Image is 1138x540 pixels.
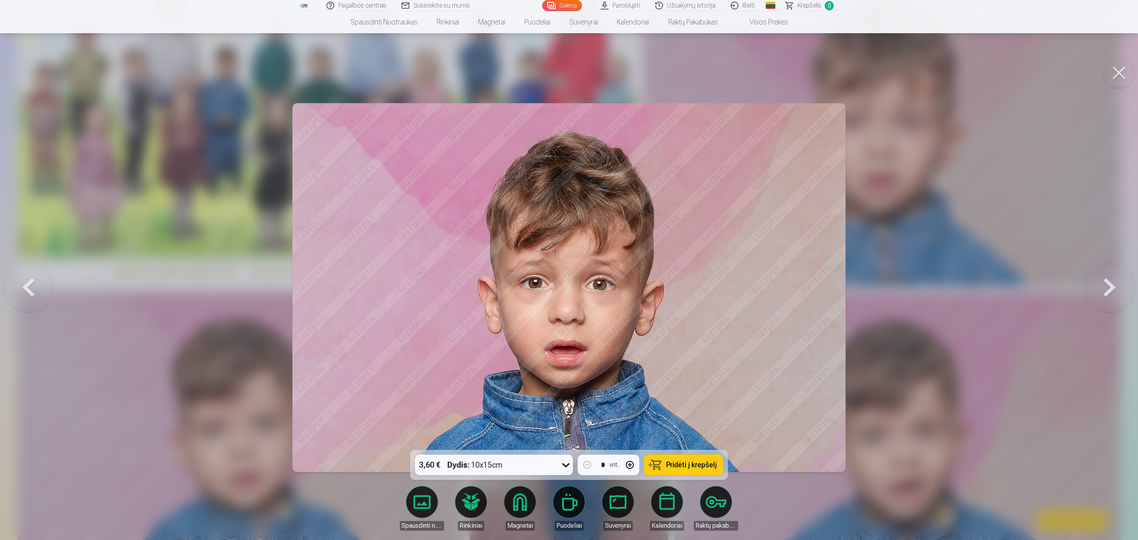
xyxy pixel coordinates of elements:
a: Puodeliai [547,486,591,531]
div: vnt. [609,460,619,470]
a: Suvenyrai [560,11,607,33]
div: Kalendoriai [650,521,684,531]
a: Rinkiniai [427,11,469,33]
img: /fa5 [300,3,308,8]
div: Magnetai [506,521,535,531]
div: Spausdinti nuotraukas [400,521,444,531]
div: 10x15cm [447,455,503,475]
div: Suvenyrai [603,521,633,531]
span: Krepšelis [797,1,821,10]
a: Puodeliai [515,11,560,33]
div: Puodeliai [555,521,584,531]
a: Raktų pakabukas [694,486,738,531]
a: Spausdinti nuotraukas [341,11,427,33]
a: Kalendoriai [607,11,659,33]
a: Raktų pakabukas [659,11,727,33]
a: Magnetai [469,11,515,33]
a: Magnetai [498,486,542,531]
span: Pridėti į krepšelį [666,461,717,468]
div: Rinkiniai [458,521,484,531]
div: 3,60 € [415,455,444,475]
span: 0 [825,1,834,10]
a: Spausdinti nuotraukas [400,486,444,531]
a: Suvenyrai [596,486,640,531]
div: Raktų pakabukas [694,521,738,531]
strong: Dydis : [447,459,469,470]
button: Pridėti į krepšelį [644,455,723,475]
a: Visos prekės [727,11,797,33]
a: Rinkiniai [449,486,493,531]
a: Kalendoriai [645,486,689,531]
